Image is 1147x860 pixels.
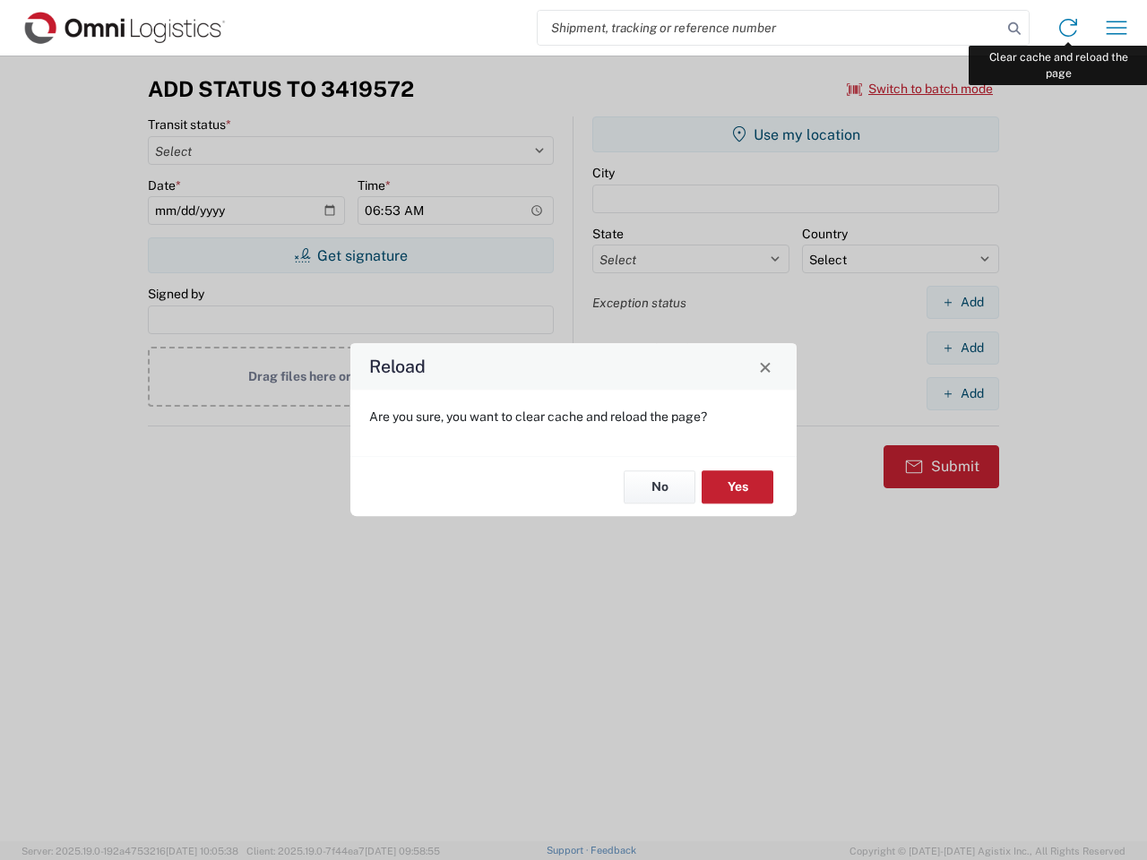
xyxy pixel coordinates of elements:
button: No [624,470,695,503]
p: Are you sure, you want to clear cache and reload the page? [369,408,778,425]
button: Close [753,354,778,379]
input: Shipment, tracking or reference number [538,11,1002,45]
button: Yes [702,470,773,503]
h4: Reload [369,354,426,380]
